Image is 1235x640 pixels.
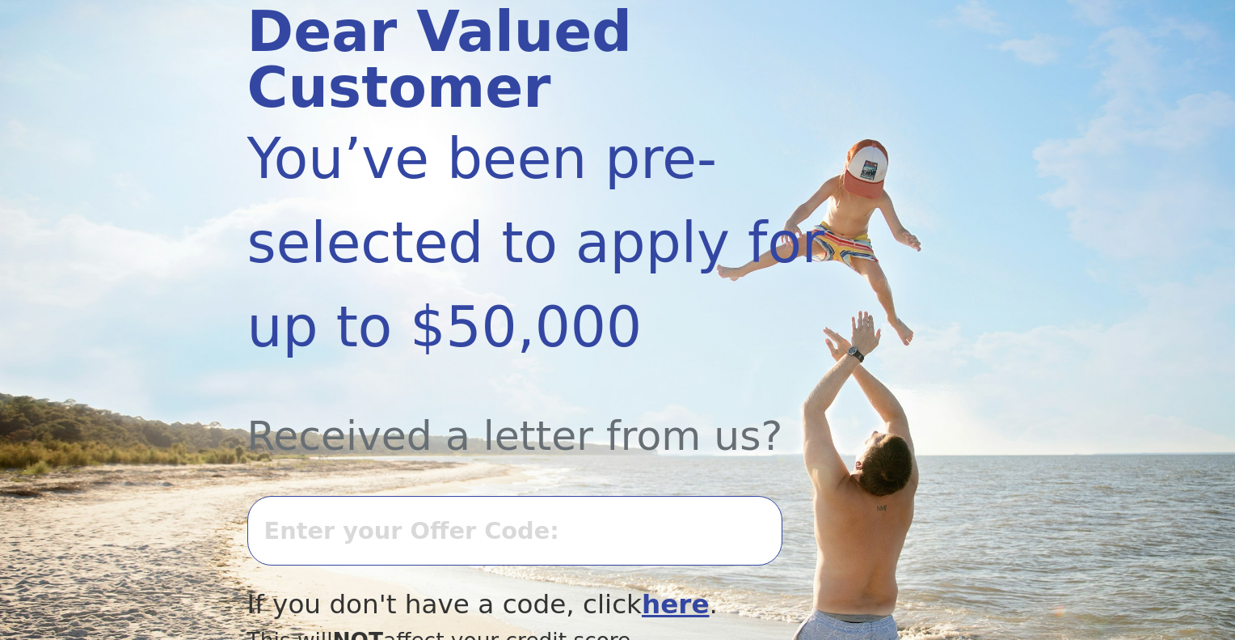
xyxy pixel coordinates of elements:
[247,496,782,566] input: Enter your Offer Code:
[247,585,877,625] div: If you don't have a code, click .
[247,117,877,369] div: You’ve been pre-selected to apply for up to $50,000
[247,369,877,467] div: Received a letter from us?
[642,589,710,620] a: here
[247,4,877,117] div: Dear Valued Customer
